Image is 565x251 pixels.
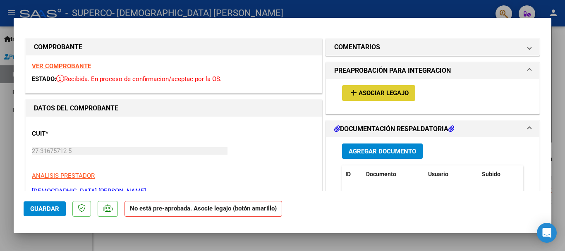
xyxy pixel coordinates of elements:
[124,201,282,217] strong: No está pre-aprobada. Asocie legajo (botón amarillo)
[349,88,359,98] mat-icon: add
[479,165,520,183] datatable-header-cell: Subido
[349,148,416,155] span: Agregar Documento
[334,124,454,134] h1: DOCUMENTACIÓN RESPALDATORIA
[32,186,316,196] p: [DEMOGRAPHIC_DATA] [PERSON_NAME]
[425,165,479,183] datatable-header-cell: Usuario
[24,201,66,216] button: Guardar
[32,172,95,179] span: ANALISIS PRESTADOR
[326,121,539,137] mat-expansion-panel-header: DOCUMENTACIÓN RESPALDATORIA
[56,75,222,83] span: Recibida. En proceso de confirmacion/aceptac por la OS.
[366,171,396,177] span: Documento
[520,165,561,183] datatable-header-cell: Acción
[342,165,363,183] datatable-header-cell: ID
[32,75,56,83] span: ESTADO:
[428,171,448,177] span: Usuario
[334,66,451,76] h1: PREAPROBACIÓN PARA INTEGRACION
[363,165,425,183] datatable-header-cell: Documento
[326,79,539,113] div: PREAPROBACIÓN PARA INTEGRACION
[537,223,557,243] div: Open Intercom Messenger
[326,62,539,79] mat-expansion-panel-header: PREAPROBACIÓN PARA INTEGRACION
[482,171,500,177] span: Subido
[34,104,118,112] strong: DATOS DEL COMPROBANTE
[359,90,409,97] span: Asociar Legajo
[30,205,59,213] span: Guardar
[334,42,380,52] h1: COMENTARIOS
[32,62,91,70] a: VER COMPROBANTE
[345,171,351,177] span: ID
[34,43,82,51] strong: COMPROBANTE
[32,129,117,139] p: CUIT
[342,143,423,159] button: Agregar Documento
[326,39,539,55] mat-expansion-panel-header: COMENTARIOS
[342,85,415,100] button: Asociar Legajo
